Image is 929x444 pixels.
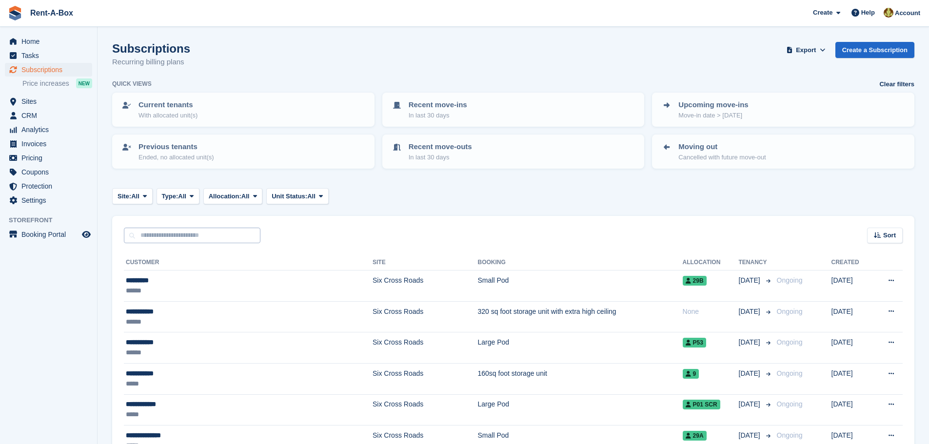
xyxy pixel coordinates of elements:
p: Current tenants [138,99,198,111]
span: Export [796,45,816,55]
div: None [683,307,739,317]
a: menu [5,228,92,241]
a: Create a Subscription [835,42,914,58]
p: Upcoming move-ins [678,99,748,111]
span: Analytics [21,123,80,136]
span: Ongoing [777,400,803,408]
a: menu [5,95,92,108]
span: Pricing [21,151,80,165]
a: Recent move-outs In last 30 days [383,135,644,168]
span: All [241,192,250,201]
a: menu [5,179,92,193]
td: [DATE] [831,332,872,364]
span: Protection [21,179,80,193]
td: [DATE] [831,363,872,394]
button: Site: All [112,188,153,204]
button: Allocation: All [203,188,263,204]
span: Type: [162,192,178,201]
td: 160sq foot storage unit [478,363,683,394]
span: Ongoing [777,308,803,315]
td: [DATE] [831,270,872,302]
a: menu [5,109,92,122]
span: Settings [21,193,80,207]
span: All [131,192,139,201]
td: Large Pod [478,394,683,425]
p: With allocated unit(s) [138,111,198,120]
td: Six Cross Roads [373,363,478,394]
td: 320 sq foot storage unit with extra high ceiling [478,301,683,332]
td: Six Cross Roads [373,270,478,302]
p: Moving out [678,141,766,153]
span: Home [21,35,80,48]
span: [DATE] [739,430,762,441]
th: Site [373,255,478,270]
a: Price increases NEW [22,78,92,89]
span: Ongoing [777,338,803,346]
span: Booking Portal [21,228,80,241]
p: In last 30 days [409,111,467,120]
a: Previous tenants Ended, no allocated unit(s) [113,135,374,168]
span: Subscriptions [21,63,80,77]
span: Ongoing [777,431,803,439]
a: menu [5,165,92,179]
span: Create [813,8,832,18]
span: Sort [883,231,896,240]
div: NEW [76,78,92,88]
span: Storefront [9,215,97,225]
span: Ongoing [777,276,803,284]
span: Allocation: [209,192,241,201]
p: In last 30 days [409,153,472,162]
th: Tenancy [739,255,773,270]
td: Large Pod [478,332,683,364]
a: menu [5,137,92,151]
a: Clear filters [879,79,914,89]
span: [DATE] [739,399,762,409]
p: Cancelled with future move-out [678,153,766,162]
span: All [307,192,316,201]
th: Created [831,255,872,270]
span: Sites [21,95,80,108]
a: Current tenants With allocated unit(s) [113,94,374,126]
a: Recent move-ins In last 30 days [383,94,644,126]
p: Ended, no allocated unit(s) [138,153,214,162]
span: Account [895,8,920,18]
a: menu [5,123,92,136]
span: [DATE] [739,307,762,317]
th: Booking [478,255,683,270]
a: Preview store [80,229,92,240]
p: Previous tenants [138,141,214,153]
button: Unit Status: All [266,188,328,204]
p: Recent move-ins [409,99,467,111]
th: Allocation [683,255,739,270]
p: Move-in date > [DATE] [678,111,748,120]
span: Coupons [21,165,80,179]
button: Export [785,42,828,58]
span: [DATE] [739,368,762,379]
span: [DATE] [739,337,762,347]
img: Mairead Collins [884,8,893,18]
th: Customer [124,255,373,270]
td: Six Cross Roads [373,301,478,332]
td: Small Pod [478,270,683,302]
span: Unit Status: [272,192,307,201]
a: Rent-A-Box [26,5,77,21]
button: Type: All [157,188,199,204]
td: [DATE] [831,394,872,425]
span: All [178,192,186,201]
span: P01 SCR [683,400,720,409]
a: Upcoming move-ins Move-in date > [DATE] [653,94,913,126]
h1: Subscriptions [112,42,190,55]
a: Moving out Cancelled with future move-out [653,135,913,168]
span: 29A [683,431,707,441]
span: [DATE] [739,275,762,286]
td: Six Cross Roads [373,332,478,364]
a: menu [5,151,92,165]
span: Help [861,8,875,18]
td: Six Cross Roads [373,394,478,425]
a: menu [5,193,92,207]
p: Recent move-outs [409,141,472,153]
a: menu [5,63,92,77]
a: menu [5,49,92,62]
span: Invoices [21,137,80,151]
span: 9 [683,369,699,379]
